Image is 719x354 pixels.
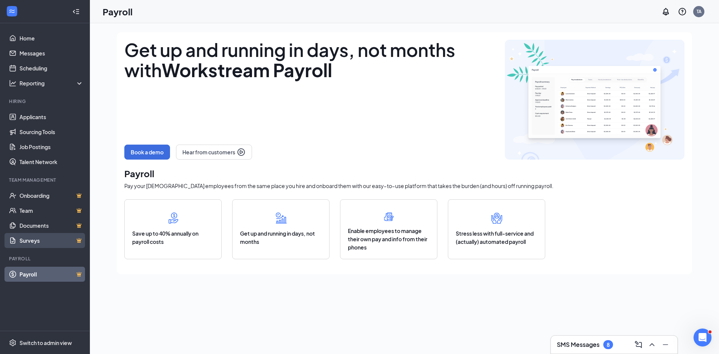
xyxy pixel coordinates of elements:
[505,40,685,160] img: survey-landing
[132,229,214,246] span: Save up to 40% annually on payroll costs
[124,167,685,180] h1: Payroll
[72,8,80,15] svg: Collapse
[607,342,610,348] div: 8
[661,340,670,349] svg: Minimize
[9,79,16,87] svg: Analysis
[19,267,84,282] a: PayrollCrown
[19,139,84,154] a: Job Postings
[19,188,84,203] a: OnboardingCrown
[162,207,184,229] img: save
[124,182,553,189] span: Pay your [DEMOGRAPHIC_DATA] employees from the same place you hire and onboard them with our easy...
[162,58,332,81] b: Workstream Payroll
[647,340,656,349] svg: ChevronUp
[19,233,84,248] a: SurveysCrown
[456,229,537,246] span: Stress less with full-service and (actually) automated payroll
[240,229,322,246] span: Get up and running in days, not months
[124,145,170,160] button: Book a demo
[19,154,84,169] a: Talent Network
[19,61,84,76] a: Scheduling
[634,340,643,349] svg: ComposeMessage
[557,341,600,349] h3: SMS Messages
[237,148,246,157] img: play
[694,329,712,347] iframe: Intercom live chat
[8,7,16,15] svg: WorkstreamLogo
[176,145,252,160] button: Hear from customers
[19,109,84,124] a: Applicants
[486,207,508,229] img: service
[103,5,133,18] h1: Payroll
[19,46,84,61] a: Messages
[646,339,658,351] button: ChevronUp
[19,218,84,233] a: DocumentsCrown
[9,339,16,347] svg: Settings
[379,207,398,227] img: phone
[19,31,84,46] a: Home
[19,79,84,87] div: Reporting
[632,339,644,351] button: ComposeMessage
[19,339,72,347] div: Switch to admin view
[678,7,687,16] svg: QuestionInfo
[659,339,671,351] button: Minimize
[661,7,670,16] svg: Notifications
[19,124,84,139] a: Sourcing Tools
[270,207,292,229] img: run
[697,8,701,15] div: TA
[9,255,82,262] div: Payroll
[348,227,430,251] span: Enable employees to manage their own pay and info from their phones
[124,38,455,81] span: Get up and running in days, not months with
[19,203,84,218] a: TeamCrown
[9,177,82,183] div: Team Management
[9,98,82,105] div: Hiring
